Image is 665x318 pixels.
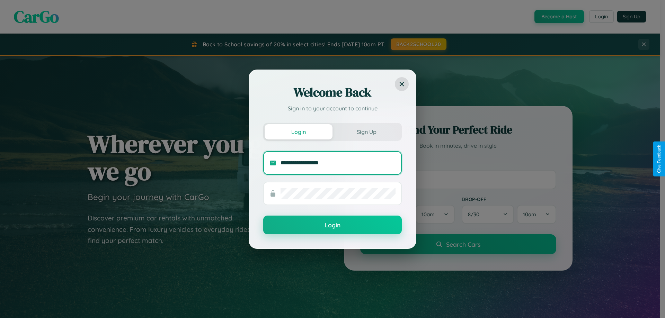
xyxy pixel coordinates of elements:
[263,104,402,112] p: Sign in to your account to continue
[265,124,332,139] button: Login
[657,145,662,173] div: Give Feedback
[263,84,402,101] h2: Welcome Back
[263,216,402,234] button: Login
[332,124,400,139] button: Sign Up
